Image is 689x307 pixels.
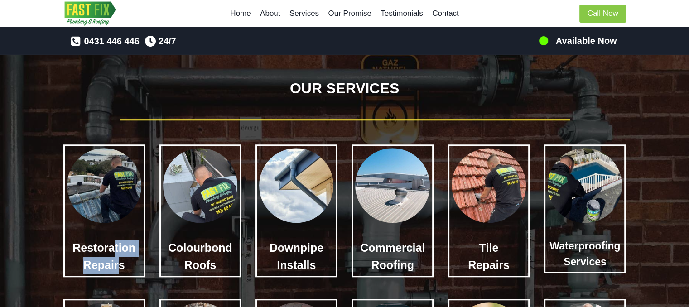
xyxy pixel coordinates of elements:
[163,240,237,273] h3: Colourbond Roofs
[226,3,463,24] nav: Primary Navigation
[255,3,285,24] a: About
[538,35,549,46] img: 100-percents.png
[226,3,255,24] a: Home
[285,3,324,24] a: Services
[355,240,429,273] h3: Commercial Roofing
[70,34,139,48] a: 0431 446 446
[159,34,176,48] span: 24/7
[548,238,622,269] h3: Waterproofing Services
[84,34,139,48] span: 0431 446 446
[63,77,626,99] h1: OUR SERVICES
[452,240,526,273] h3: Tile Repairs
[428,3,463,24] a: Contact
[259,240,333,273] h3: Downpipe Installs
[376,3,428,24] a: Testimonials
[556,34,617,48] h5: Available Now
[67,240,141,273] h4: Restoration Repairs
[323,3,376,24] a: Our Promise
[579,5,626,23] a: Call Now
